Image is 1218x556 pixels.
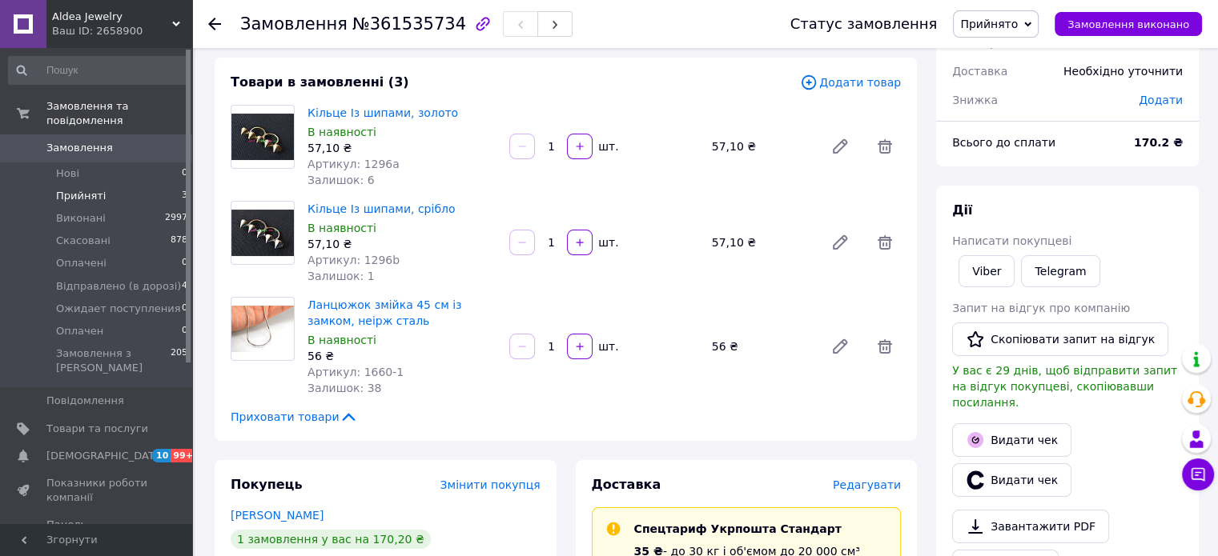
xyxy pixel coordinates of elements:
[952,463,1071,497] button: Видати чек
[308,366,404,378] span: Артикул: 1660-1
[1055,12,1202,36] button: Замовлення виконано
[634,522,842,535] span: Спецтариф Укрпошта Стандарт
[952,136,1055,149] span: Всього до сплати
[231,114,294,161] img: Кільце Із шипами, золото
[800,74,901,91] span: Додати товар
[440,478,541,491] span: Змінити покупця
[182,279,187,294] span: 4
[705,335,818,358] div: 56 ₴
[46,99,192,128] span: Замовлення та повідомлення
[952,364,1177,409] span: У вас є 29 днів, щоб відправити запит на відгук покупцеві, скопіювавши посилання.
[594,338,620,354] div: шт.
[352,14,466,34] span: №361535734
[952,322,1168,356] button: Скопіювати запит на відгук
[52,24,192,38] div: Ваш ID: 2658900
[1021,255,1099,287] a: Telegram
[308,348,496,364] div: 56 ₴
[308,270,375,282] span: Залишок: 1
[952,510,1109,543] a: Завантажити PDF
[952,202,972,218] span: Дії
[308,140,496,156] div: 57,10 ₴
[1182,458,1214,490] button: Чат з покупцем
[46,141,113,155] span: Замовлення
[1054,54,1192,89] div: Необхідно уточнити
[308,202,455,215] a: Кільце Із шипами, срібло
[308,174,375,186] span: Залишок: 6
[308,126,376,138] span: В наявності
[833,478,901,491] span: Редагувати
[56,166,79,181] span: Нові
[56,279,181,294] span: Відправлено (в дорозі)
[1139,94,1183,106] span: Додати
[182,256,187,270] span: 0
[56,189,106,203] span: Прийняті
[240,14,348,34] span: Замовлення
[1067,18,1189,30] span: Замовлення виконано
[308,236,496,252] div: 57,10 ₴
[56,302,181,316] span: Ожидает поступления
[705,231,818,254] div: 57,10 ₴
[308,254,400,266] span: Артикул: 1296b
[952,302,1130,314] span: Запит на відгук про компанію
[869,330,901,362] span: Видалити
[952,94,998,106] span: Знижка
[56,256,107,270] span: Оплачені
[952,65,1007,78] span: Доставка
[960,18,1018,30] span: Прийнято
[46,449,165,463] span: [DEMOGRAPHIC_DATA]
[952,36,1004,49] span: 3 товари
[308,382,381,394] span: Залишок: 38
[1134,136,1183,149] b: 170.2 ₴
[182,302,187,316] span: 0
[824,226,856,258] a: Редагувати
[56,346,171,375] span: Замовлення з [PERSON_NAME]
[308,222,376,234] span: В наявності
[231,306,294,353] img: Ланцюжок змійка 45 см із замком, неірж сталь
[231,210,294,257] img: Кільце Із шипами, срібло
[824,130,856,162] a: Редагувати
[182,189,187,203] span: 3
[46,518,148,546] span: Панель управління
[959,255,1015,287] a: Viber
[592,477,661,492] span: Доставка
[171,346,187,375] span: 205
[952,234,1071,247] span: Написати покупцеві
[952,423,1071,457] button: Видати чек
[56,324,103,338] span: Оплачен
[308,334,376,346] span: В наявності
[308,298,461,327] a: Ланцюжок змійка 45 см із замком, неірж сталь
[790,16,938,32] div: Статус замовлення
[208,16,221,32] div: Повернутися назад
[8,56,189,85] input: Пошук
[56,234,111,248] span: Скасовані
[824,330,856,362] a: Редагувати
[231,530,431,549] div: 1 замовлення у вас на 170,20 ₴
[231,509,324,522] a: [PERSON_NAME]
[52,10,172,24] span: Aldea Jewelry
[231,477,303,492] span: Покупець
[46,422,148,436] span: Товари та послуги
[869,226,901,258] span: Видалити
[171,449,197,462] span: 99+
[171,234,187,248] span: 878
[165,211,187,226] span: 2997
[308,106,458,119] a: Кільце Із шипами, золото
[594,234,620,250] div: шт.
[46,476,148,505] span: Показники роботи компанії
[182,166,187,181] span: 0
[231,74,409,90] span: Товари в замовленні (3)
[56,211,106,226] span: Виконані
[182,324,187,338] span: 0
[231,409,358,425] span: Приховати товари
[869,130,901,162] span: Видалити
[152,449,171,462] span: 10
[594,138,620,154] div: шт.
[705,135,818,158] div: 57,10 ₴
[46,394,124,408] span: Повідомлення
[308,158,400,170] span: Артикул: 1296a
